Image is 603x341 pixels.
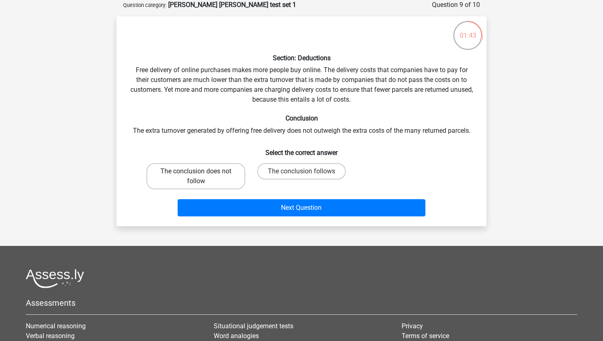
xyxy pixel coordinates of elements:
[130,114,473,122] h6: Conclusion
[257,163,346,180] label: The conclusion follows
[123,2,167,8] small: Question category:
[146,163,245,189] label: The conclusion does not follow
[168,1,296,9] strong: [PERSON_NAME] [PERSON_NAME] test set 1
[130,54,473,62] h6: Section: Deductions
[214,322,293,330] a: Situational judgement tests
[178,199,426,216] button: Next Question
[26,298,577,308] h5: Assessments
[26,269,84,288] img: Assessly logo
[402,332,449,340] a: Terms of service
[26,322,86,330] a: Numerical reasoning
[402,322,423,330] a: Privacy
[130,142,473,157] h6: Select the correct answer
[120,23,483,220] div: Free delivery of online purchases makes more people buy online. The delivery costs that companies...
[214,332,259,340] a: Word analogies
[452,20,483,41] div: 01:43
[26,332,75,340] a: Verbal reasoning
